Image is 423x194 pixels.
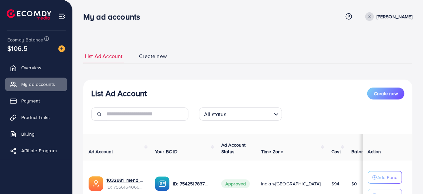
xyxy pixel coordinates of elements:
span: All status [203,109,228,119]
span: Cost [331,148,341,155]
span: Ad Account [89,148,113,155]
span: Indian/[GEOGRAPHIC_DATA] [261,180,321,187]
span: Create new [139,52,167,60]
span: Ad Account Status [221,142,246,155]
span: ID: 7556164066071412753 [106,184,144,190]
a: 1032981_mend skincare_1759306570429 [106,177,144,183]
img: logo [7,9,51,20]
img: ic-ads-acc.e4c84228.svg [89,176,103,191]
span: $94 [331,180,339,187]
button: Add Fund [368,171,402,184]
span: Billing [21,131,35,137]
button: Create new [367,88,404,99]
h3: List Ad Account [91,89,147,98]
img: menu [58,13,66,20]
span: $0 [351,180,357,187]
span: Balance [351,148,369,155]
img: ic-ba-acc.ded83a64.svg [155,176,170,191]
a: My ad accounts [5,78,67,91]
span: $106.5 [7,43,28,53]
span: Ecomdy Balance [7,36,43,43]
a: Affiliate Program [5,144,67,157]
span: Your BC ID [155,148,178,155]
span: Affiliate Program [21,147,57,154]
a: Billing [5,127,67,141]
span: My ad accounts [21,81,55,88]
span: Time Zone [261,148,283,155]
input: Search for option [228,108,271,119]
span: Create new [374,90,398,97]
a: Product Links [5,111,67,124]
a: Payment [5,94,67,107]
span: Approved [221,179,250,188]
p: [PERSON_NAME] [377,13,412,21]
span: Product Links [21,114,50,121]
div: <span class='underline'>1032981_mend skincare_1759306570429</span></br>7556164066071412753 [106,177,144,190]
p: Add Fund [378,173,398,181]
span: Overview [21,64,41,71]
img: image [58,45,65,52]
span: Payment [21,97,40,104]
a: Overview [5,61,67,74]
p: ID: 7542517837039058961 [173,180,211,188]
h3: My ad accounts [83,12,145,22]
span: List Ad Account [85,52,122,60]
span: Action [368,148,381,155]
iframe: Chat [395,164,418,189]
div: Search for option [199,107,282,121]
a: [PERSON_NAME] [363,12,412,21]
